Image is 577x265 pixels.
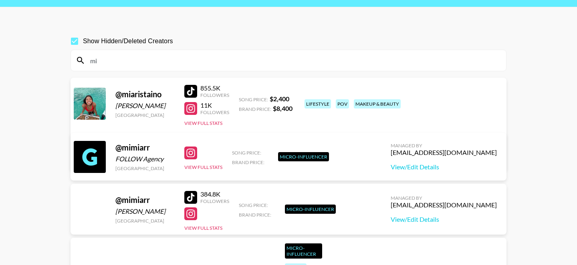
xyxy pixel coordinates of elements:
button: View Full Stats [184,120,222,126]
div: pov [336,99,349,108]
div: Micro-Influencer [278,152,329,161]
div: lifestyle [305,99,331,108]
span: Brand Price: [239,106,271,112]
div: Managed By [391,143,497,149]
div: Managed By [391,195,497,201]
div: 384.8K [200,190,229,198]
input: Search by User Name [85,54,501,67]
div: Micro-Influencer [285,243,322,259]
button: View Full Stats [184,225,222,231]
div: @ miaristaino [115,89,175,99]
div: Followers [200,92,229,98]
div: @ mimiarr [115,143,175,153]
strong: $ 2,400 [270,95,289,102]
div: [PERSON_NAME] [115,102,175,110]
div: [GEOGRAPHIC_DATA] [115,218,175,224]
div: [EMAIL_ADDRESS][DOMAIN_NAME] [391,201,497,209]
button: View Full Stats [184,164,222,170]
div: Followers [200,198,229,204]
div: @ mimiarr [115,195,175,205]
div: [PERSON_NAME] [115,207,175,215]
div: [EMAIL_ADDRESS][DOMAIN_NAME] [391,149,497,157]
div: [GEOGRAPHIC_DATA] [115,165,175,171]
div: 11K [200,101,229,109]
span: Song Price: [232,150,261,156]
span: Song Price: [239,96,268,102]
span: Song Price: [239,202,268,208]
span: Show Hidden/Deleted Creators [83,36,173,46]
div: Micro-Influencer [285,205,336,214]
div: makeup & beauty [354,99,401,108]
div: Followers [200,109,229,115]
a: View/Edit Details [391,215,497,223]
span: Brand Price: [239,212,271,218]
strong: $ 8,400 [273,104,293,112]
div: [GEOGRAPHIC_DATA] [115,112,175,118]
a: View/Edit Details [391,163,497,171]
span: Brand Price: [232,159,264,165]
div: 855.5K [200,84,229,92]
div: FOLLOW Agency [115,155,175,163]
